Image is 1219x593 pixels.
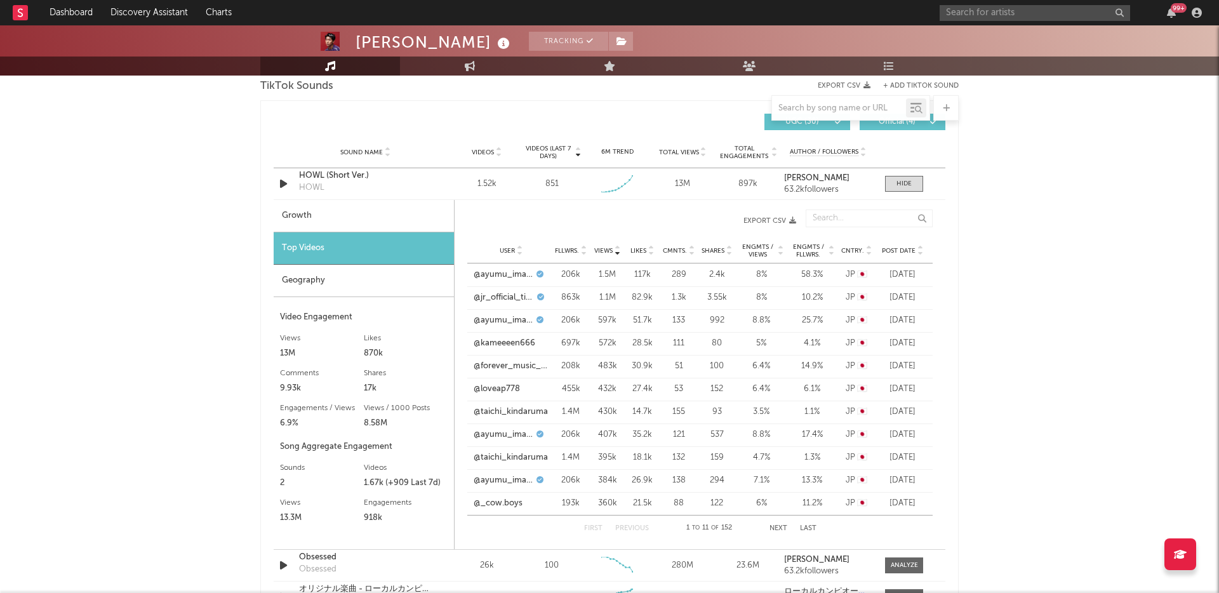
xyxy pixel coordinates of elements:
[739,451,783,464] div: 4.7 %
[790,337,834,350] div: 4.1 %
[663,383,695,396] div: 53
[628,497,656,510] div: 21.5k
[739,291,783,304] div: 8 %
[663,269,695,281] div: 289
[628,360,656,373] div: 30.9k
[879,451,926,464] div: [DATE]
[857,270,867,279] span: 🇯🇵
[628,406,656,418] div: 14.7k
[555,291,587,304] div: 863k
[555,406,587,418] div: 1.4M
[841,269,872,281] div: JP
[260,79,333,94] span: TikTok Sounds
[1171,3,1187,13] div: 99 +
[784,174,872,183] a: [PERSON_NAME]
[555,269,587,281] div: 206k
[841,291,872,304] div: JP
[364,346,448,361] div: 870k
[790,383,834,396] div: 6.1 %
[818,82,870,90] button: Export CSV
[663,314,695,327] div: 133
[663,291,695,304] div: 1.3k
[860,114,945,130] button: Official(4)
[701,337,733,350] div: 80
[701,360,733,373] div: 100
[364,401,448,416] div: Views / 1000 Posts
[701,314,733,327] div: 992
[280,346,364,361] div: 13M
[555,474,587,487] div: 206k
[615,525,649,532] button: Previous
[474,474,533,487] a: @ayumu_imazu
[628,474,656,487] div: 26.9k
[841,247,864,255] span: Cntry.
[790,429,834,441] div: 17.4 %
[879,314,926,327] div: [DATE]
[739,269,783,281] div: 8 %
[364,510,448,526] div: 918k
[790,243,827,258] span: Engmts / Fllwrs.
[739,383,783,396] div: 6.4 %
[457,559,516,572] div: 26k
[593,383,622,396] div: 432k
[841,360,872,373] div: JP
[841,406,872,418] div: JP
[882,247,916,255] span: Post Date
[594,247,613,255] span: Views
[739,474,783,487] div: 7.1 %
[628,269,656,281] div: 117k
[674,521,744,536] div: 1 11 152
[790,291,834,304] div: 10.2 %
[764,114,850,130] button: UGC(30)
[545,178,559,190] div: 851
[299,551,432,564] a: Obsessed
[593,474,622,487] div: 384k
[879,429,926,441] div: [DATE]
[555,314,587,327] div: 206k
[879,497,926,510] div: [DATE]
[701,383,733,396] div: 152
[659,149,699,156] span: Total Views
[364,476,448,491] div: 1.67k (+909 Last 7d)
[857,362,867,370] span: 🇯🇵
[663,497,695,510] div: 88
[769,525,787,532] button: Next
[653,178,712,190] div: 13M
[593,451,622,464] div: 395k
[593,497,622,510] div: 360k
[857,430,867,439] span: 🇯🇵
[701,497,733,510] div: 122
[719,178,778,190] div: 897k
[474,451,548,464] a: @taichi_kindaruma
[739,243,776,258] span: Engmts / Views
[280,460,364,476] div: Sounds
[364,460,448,476] div: Videos
[790,148,858,156] span: Author / Followers
[790,314,834,327] div: 25.7 %
[857,476,867,484] span: 🇯🇵
[555,360,587,373] div: 208k
[784,556,849,564] strong: [PERSON_NAME]
[790,474,834,487] div: 13.3 %
[870,83,959,90] button: + Add TikTok Sound
[628,314,656,327] div: 51.7k
[841,497,872,510] div: JP
[663,429,695,441] div: 121
[879,337,926,350] div: [DATE]
[701,474,733,487] div: 294
[702,247,724,255] span: Shares
[529,32,608,51] button: Tracking
[555,247,579,255] span: Fllwrs.
[274,232,454,265] div: Top Videos
[299,182,324,194] div: HOWL
[364,495,448,510] div: Engagements
[299,170,432,182] a: HOWL (Short Ver.)
[868,118,926,126] span: Official ( 4 )
[593,314,622,327] div: 597k
[790,451,834,464] div: 1.3 %
[280,439,448,455] div: Song Aggregate Engagement
[280,510,364,526] div: 13.3M
[274,265,454,297] div: Geography
[841,451,872,464] div: JP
